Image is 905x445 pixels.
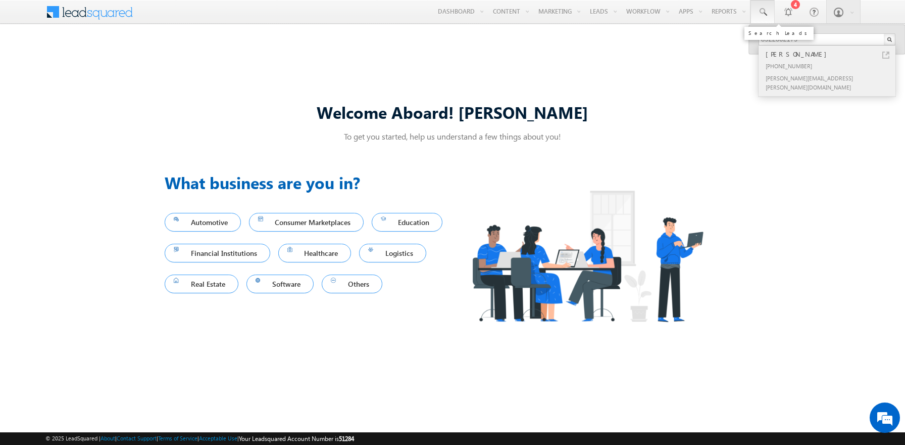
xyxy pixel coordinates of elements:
[117,435,157,441] a: Contact Support
[158,435,197,441] a: Terms of Service
[764,60,899,72] div: [PHONE_NUMBER]
[764,72,899,93] div: [PERSON_NAME][EMAIL_ADDRESS][PERSON_NAME][DOMAIN_NAME]
[287,246,342,260] span: Healthcare
[339,435,354,442] span: 51284
[759,33,895,46] input: Search Leads
[239,435,354,442] span: Your Leadsquared Account Number is
[174,277,229,291] span: Real Estate
[100,435,115,441] a: About
[452,170,722,342] img: Industry.png
[331,277,373,291] span: Others
[258,215,355,229] span: Consumer Marketplaces
[368,246,417,260] span: Logistics
[174,215,232,229] span: Automotive
[199,435,237,441] a: Acceptable Use
[748,30,810,36] div: Search Leads
[165,170,452,195] h3: What business are you in?
[165,131,740,142] p: To get you started, help us understand a few things about you!
[174,246,261,260] span: Financial Institutions
[764,49,899,60] div: [PERSON_NAME]
[381,215,433,229] span: Education
[256,277,305,291] span: Software
[165,101,740,123] div: Welcome Aboard! [PERSON_NAME]
[45,434,354,443] span: © 2025 LeadSquared | | | | |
